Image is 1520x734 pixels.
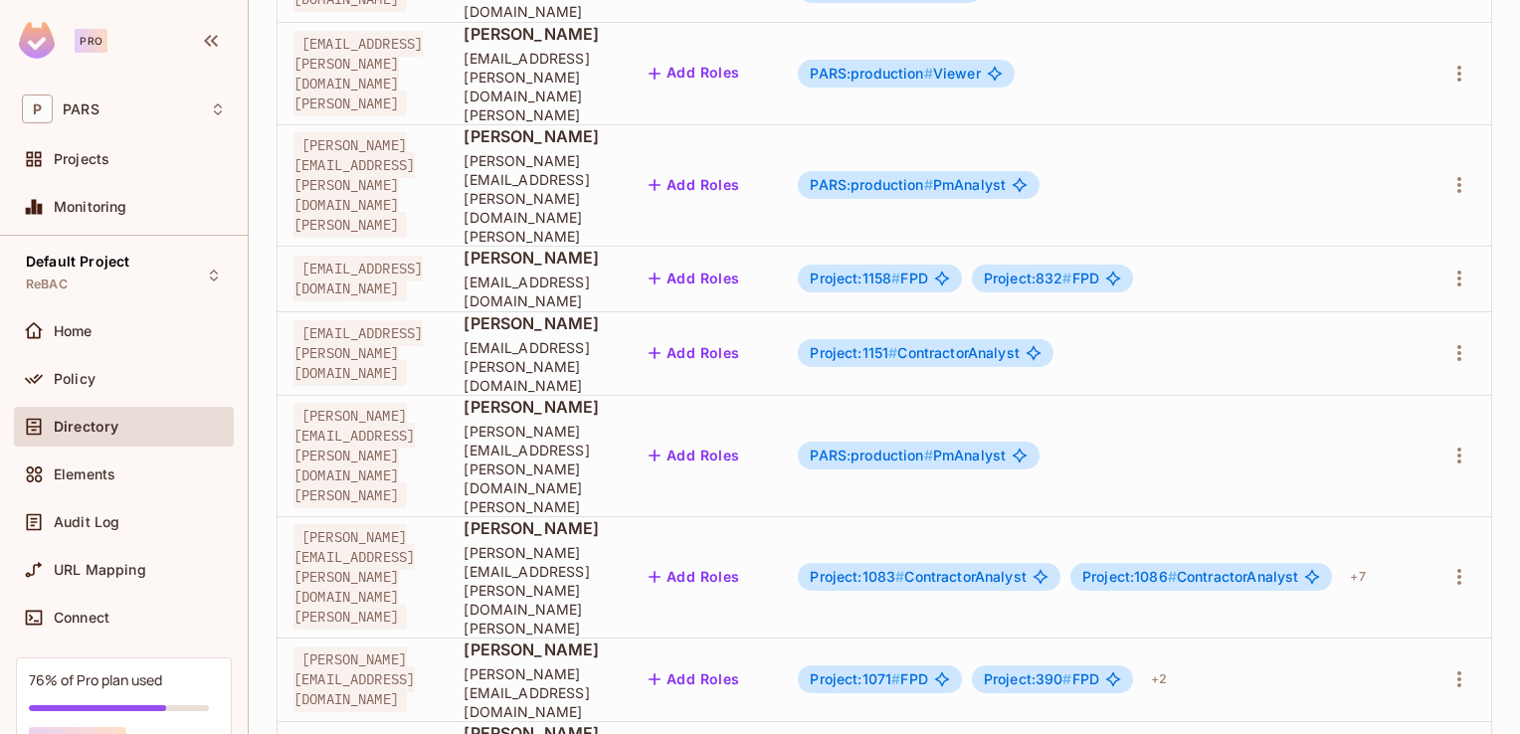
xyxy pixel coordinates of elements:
[810,345,1020,361] span: ContractorAnalyst
[464,338,608,395] span: [EMAIL_ADDRESS][PERSON_NAME][DOMAIN_NAME]
[54,151,109,167] span: Projects
[22,94,53,123] span: P
[293,320,423,386] span: [EMAIL_ADDRESS][PERSON_NAME][DOMAIN_NAME]
[810,344,897,361] span: Project:1151
[54,562,146,578] span: URL Mapping
[464,664,608,721] span: [PERSON_NAME][EMAIL_ADDRESS][DOMAIN_NAME]
[464,422,608,516] span: [PERSON_NAME][EMAIL_ADDRESS][PERSON_NAME][DOMAIN_NAME][PERSON_NAME]
[464,247,608,269] span: [PERSON_NAME]
[293,646,415,712] span: [PERSON_NAME][EMAIL_ADDRESS][DOMAIN_NAME]
[810,66,980,82] span: Viewer
[641,337,748,369] button: Add Roles
[641,561,748,593] button: Add Roles
[810,670,900,687] span: Project:1071
[810,270,900,286] span: Project:1158
[984,271,1099,286] span: FPD
[293,31,423,116] span: [EMAIL_ADDRESS][PERSON_NAME][DOMAIN_NAME][PERSON_NAME]
[1143,663,1175,695] div: + 2
[293,524,415,630] span: [PERSON_NAME][EMAIL_ADDRESS][PERSON_NAME][DOMAIN_NAME][PERSON_NAME]
[54,610,109,626] span: Connect
[888,344,897,361] span: #
[54,466,115,482] span: Elements
[641,58,748,90] button: Add Roles
[1082,568,1177,585] span: Project:1086
[810,447,932,463] span: PARS:production
[895,568,904,585] span: #
[1062,270,1071,286] span: #
[464,543,608,638] span: [PERSON_NAME][EMAIL_ADDRESS][PERSON_NAME][DOMAIN_NAME][PERSON_NAME]
[293,132,415,238] span: [PERSON_NAME][EMAIL_ADDRESS][PERSON_NAME][DOMAIN_NAME][PERSON_NAME]
[1168,568,1177,585] span: #
[54,514,119,530] span: Audit Log
[641,440,748,471] button: Add Roles
[29,670,162,689] div: 76% of Pro plan used
[810,65,932,82] span: PARS:production
[641,263,748,294] button: Add Roles
[293,256,423,301] span: [EMAIL_ADDRESS][DOMAIN_NAME]
[810,177,1006,193] span: PmAnalyst
[464,517,608,539] span: [PERSON_NAME]
[810,448,1006,463] span: PmAnalyst
[810,568,904,585] span: Project:1083
[54,419,118,435] span: Directory
[1062,670,1071,687] span: #
[1082,569,1299,585] span: ContractorAnalyst
[464,49,608,124] span: [EMAIL_ADDRESS][PERSON_NAME][DOMAIN_NAME][PERSON_NAME]
[75,29,107,53] div: Pro
[810,671,927,687] span: FPD
[984,670,1072,687] span: Project:390
[26,276,68,292] span: ReBAC
[464,396,608,418] span: [PERSON_NAME]
[924,447,933,463] span: #
[464,312,608,334] span: [PERSON_NAME]
[641,169,748,201] button: Add Roles
[19,22,55,59] img: SReyMgAAAABJRU5ErkJggg==
[54,371,95,387] span: Policy
[891,670,900,687] span: #
[810,271,927,286] span: FPD
[26,254,129,270] span: Default Project
[464,273,608,310] span: [EMAIL_ADDRESS][DOMAIN_NAME]
[54,323,93,339] span: Home
[984,270,1072,286] span: Project:832
[810,176,932,193] span: PARS:production
[984,671,1099,687] span: FPD
[54,199,127,215] span: Monitoring
[924,65,933,82] span: #
[63,101,99,117] span: Workspace: PARS
[641,663,748,695] button: Add Roles
[810,569,1027,585] span: ContractorAnalyst
[464,125,608,147] span: [PERSON_NAME]
[464,639,608,660] span: [PERSON_NAME]
[464,151,608,246] span: [PERSON_NAME][EMAIL_ADDRESS][PERSON_NAME][DOMAIN_NAME][PERSON_NAME]
[924,176,933,193] span: #
[1342,561,1373,593] div: + 7
[891,270,900,286] span: #
[293,403,415,508] span: [PERSON_NAME][EMAIL_ADDRESS][PERSON_NAME][DOMAIN_NAME][PERSON_NAME]
[464,23,608,45] span: [PERSON_NAME]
